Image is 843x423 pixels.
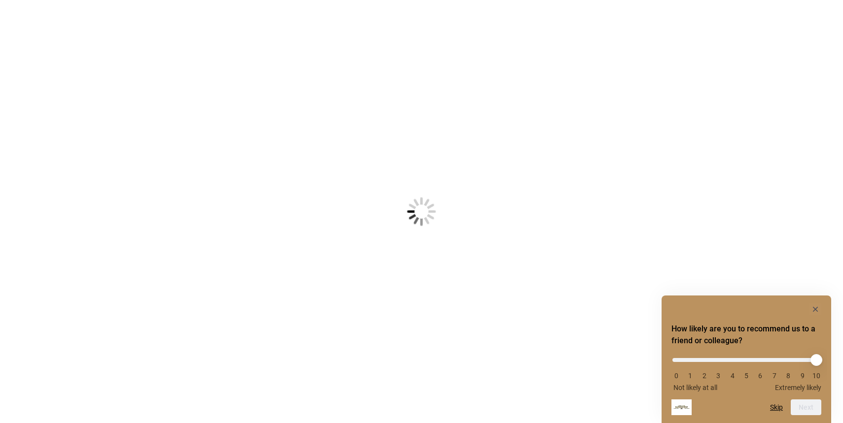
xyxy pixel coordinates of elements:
li: 2 [700,372,709,380]
li: 0 [671,372,681,380]
li: 4 [728,372,738,380]
li: 6 [755,372,765,380]
span: Not likely at all [673,384,717,391]
li: 9 [798,372,808,380]
h2: How likely are you to recommend us to a friend or colleague? Select an option from 0 to 10, with ... [671,323,821,347]
li: 7 [770,372,779,380]
li: 3 [713,372,723,380]
li: 8 [783,372,793,380]
button: Hide survey [809,303,821,315]
li: 1 [685,372,695,380]
div: How likely are you to recommend us to a friend or colleague? Select an option from 0 to 10, with ... [671,351,821,391]
li: 10 [811,372,821,380]
span: Extremely likely [775,384,821,391]
button: Next question [791,399,821,415]
div: How likely are you to recommend us to a friend or colleague? Select an option from 0 to 10, with ... [671,303,821,415]
img: Loading [358,149,485,275]
li: 5 [741,372,751,380]
button: Skip [770,403,783,411]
